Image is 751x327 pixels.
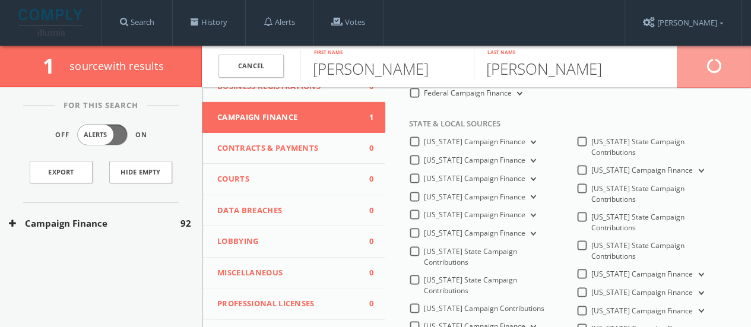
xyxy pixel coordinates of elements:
[693,306,706,316] button: [US_STATE] Campaign Finance
[525,228,538,239] button: [US_STATE] Campaign Finance
[356,298,373,310] span: 0
[424,228,525,238] span: [US_STATE] Campaign Finance
[55,100,147,112] span: For This Search
[135,130,147,140] span: On
[400,118,500,136] span: State & Local Sources
[217,267,356,279] span: Miscellaneous
[424,303,544,313] span: [US_STATE] Campaign Contributions
[356,112,373,123] span: 1
[30,161,93,183] a: Export
[591,212,685,233] span: [US_STATE] State Campaign Contributions
[202,288,385,320] button: Professional Licenses0
[202,195,385,227] button: Data Breaches0
[202,102,385,133] button: Campaign Finance1
[356,142,373,154] span: 0
[693,269,706,280] button: [US_STATE] Campaign Finance
[424,88,512,98] span: Federal Campaign Finance
[18,9,85,36] img: illumis
[55,130,69,140] span: Off
[591,287,693,297] span: [US_STATE] Campaign Finance
[356,267,373,279] span: 0
[424,246,517,267] span: [US_STATE] State Campaign Contributions
[591,183,685,204] span: [US_STATE] State Campaign Contributions
[217,205,356,217] span: Data Breaches
[9,217,180,230] button: Campaign Finance
[43,52,65,80] span: 1
[217,236,356,247] span: Lobbying
[356,236,373,247] span: 0
[424,136,525,147] span: [US_STATE] Campaign Finance
[693,288,706,299] button: [US_STATE] Campaign Finance
[69,59,164,73] span: source with results
[591,136,685,157] span: [US_STATE] State Campaign Contributions
[202,226,385,258] button: Lobbying0
[217,142,356,154] span: Contracts & Payments
[424,275,517,296] span: [US_STATE] State Campaign Contributions
[217,298,356,310] span: Professional Licenses
[591,269,693,279] span: [US_STATE] Campaign Finance
[217,112,356,123] span: Campaign Finance
[202,258,385,289] button: Miscellaneous0
[424,173,525,183] span: [US_STATE] Campaign Finance
[591,165,693,175] span: [US_STATE] Campaign Finance
[202,164,385,195] button: Courts0
[525,174,538,185] button: [US_STATE] Campaign Finance
[525,155,538,166] button: [US_STATE] Campaign Finance
[217,173,356,185] span: Courts
[591,240,685,261] span: [US_STATE] State Campaign Contributions
[109,161,172,183] button: Hide Empty
[424,209,525,220] span: [US_STATE] Campaign Finance
[424,155,525,165] span: [US_STATE] Campaign Finance
[512,88,525,99] button: Federal Campaign Finance
[424,192,525,202] span: [US_STATE] Campaign Finance
[356,173,373,185] span: 0
[693,166,706,176] button: [US_STATE] Campaign Finance
[591,306,693,316] span: [US_STATE] Campaign Finance
[525,192,538,202] button: [US_STATE] Campaign Finance
[180,217,191,230] span: 92
[356,205,373,217] span: 0
[202,133,385,164] button: Contracts & Payments0
[218,55,284,78] a: Cancel
[525,210,538,221] button: [US_STATE] Campaign Finance
[525,137,538,148] button: [US_STATE] Campaign Finance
